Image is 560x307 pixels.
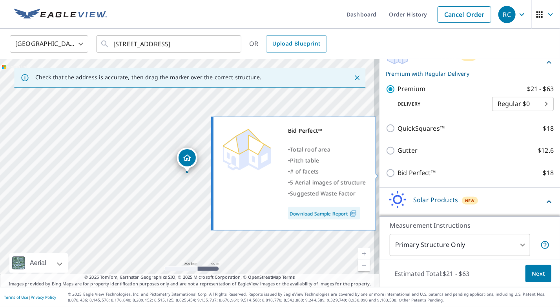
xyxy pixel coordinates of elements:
[35,74,261,81] p: Check that the address is accurate, then drag the marker over the correct structure.
[388,265,476,282] p: Estimated Total: $21 - $63
[390,221,550,230] p: Measurement Instructions
[390,234,530,256] div: Primary Structure Only
[288,144,366,155] div: •
[352,73,362,83] button: Close
[282,274,295,280] a: Terms
[249,35,327,53] div: OR
[398,146,418,155] p: Gutter
[14,9,107,20] img: EV Logo
[84,274,295,281] span: © 2025 TomTom, Earthstar Geographics SIO, © 2025 Microsoft Corporation, ©
[398,168,436,178] p: Bid Perfect™
[386,191,554,213] div: Solar ProductsNew
[4,295,56,300] p: |
[266,35,327,53] a: Upload Blueprint
[538,146,554,155] p: $12.6
[348,210,359,217] img: Pdf Icon
[68,291,556,303] p: © 2025 Eagle View Technologies, Inc. and Pictometry International Corp. All Rights Reserved. Repo...
[248,274,281,280] a: OpenStreetMap
[290,146,330,153] span: Total roof area
[113,33,225,55] input: Search by address or latitude-longitude
[288,188,366,199] div: •
[288,166,366,177] div: •
[290,179,366,186] span: 5 Aerial images of structure
[31,294,56,300] a: Privacy Policy
[540,240,550,250] span: Your report will include only the primary structure on the property. For example, a detached gara...
[4,294,28,300] a: Terms of Use
[9,253,68,273] div: Aerial
[177,148,197,172] div: Dropped pin, building 1, Residential property, 1 Windy Farms Ct Phoenix, MD 21131
[398,84,425,94] p: Premium
[290,157,319,164] span: Pitch table
[288,155,366,166] div: •
[386,101,492,108] p: Delivery
[413,195,458,205] p: Solar Products
[527,84,554,94] p: $21 - $63
[288,177,366,188] div: •
[543,168,554,178] p: $18
[27,253,49,273] div: Aerial
[398,124,445,133] p: QuickSquares™
[525,265,551,283] button: Next
[288,207,360,219] a: Download Sample Report
[543,124,554,133] p: $18
[498,6,516,23] div: RC
[358,259,370,271] a: Current Level 17, Zoom Out
[288,125,366,136] div: Bid Perfect™
[438,6,491,23] a: Cancel Order
[10,33,88,55] div: [GEOGRAPHIC_DATA]
[465,197,475,204] span: New
[386,69,544,78] p: Premium with Regular Delivery
[532,269,545,279] span: Next
[386,47,554,78] div: Roof ProductsNewPremium with Regular Delivery
[219,125,274,172] img: Premium
[290,168,319,175] span: # of facets
[492,93,554,115] div: Regular $0
[272,39,320,49] span: Upload Blueprint
[290,190,356,197] span: Suggested Waste Factor
[358,248,370,259] a: Current Level 17, Zoom In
